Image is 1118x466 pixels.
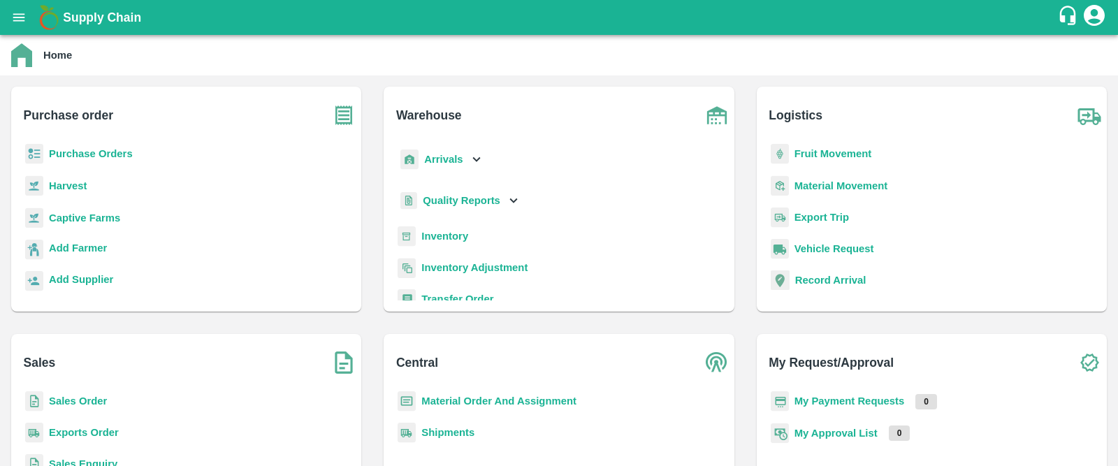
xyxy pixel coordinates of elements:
[398,258,416,278] img: inventory
[915,394,937,409] p: 0
[326,345,361,380] img: soSales
[49,148,133,159] a: Purchase Orders
[25,144,43,164] img: reciept
[25,271,43,291] img: supplier
[3,1,35,34] button: open drawer
[398,144,484,175] div: Arrivals
[421,293,493,305] a: Transfer Order
[11,43,32,67] img: home
[35,3,63,31] img: logo
[49,212,120,224] a: Captive Farms
[396,353,438,372] b: Central
[398,391,416,412] img: centralMaterial
[771,175,789,196] img: material
[771,270,790,290] img: recordArrival
[771,239,789,259] img: vehicle
[424,154,463,165] b: Arrivals
[769,105,822,125] b: Logistics
[421,395,576,407] a: Material Order And Assignment
[49,272,113,291] a: Add Supplier
[794,243,874,254] a: Vehicle Request
[49,180,87,191] a: Harvest
[794,428,878,439] a: My Approval List
[699,345,734,380] img: central
[1057,5,1082,30] div: customer-support
[795,275,866,286] a: Record Arrival
[63,8,1057,27] a: Supply Chain
[400,192,417,210] img: qualityReport
[25,175,43,196] img: harvest
[794,148,872,159] a: Fruit Movement
[43,50,72,61] b: Home
[1072,98,1107,133] img: truck
[771,391,789,412] img: payment
[25,423,43,443] img: shipments
[794,212,849,223] a: Export Trip
[49,427,119,438] a: Exports Order
[1072,345,1107,380] img: check
[49,242,107,254] b: Add Farmer
[771,207,789,228] img: delivery
[49,395,107,407] a: Sales Order
[398,289,416,310] img: whTransfer
[63,10,141,24] b: Supply Chain
[396,105,462,125] b: Warehouse
[400,150,419,170] img: whArrival
[889,425,910,441] p: 0
[49,240,107,259] a: Add Farmer
[771,144,789,164] img: fruit
[398,423,416,443] img: shipments
[423,195,500,206] b: Quality Reports
[24,353,56,372] b: Sales
[421,231,468,242] a: Inventory
[49,274,113,285] b: Add Supplier
[25,207,43,228] img: harvest
[699,98,734,133] img: warehouse
[769,353,894,372] b: My Request/Approval
[24,105,113,125] b: Purchase order
[1082,3,1107,32] div: account of current user
[398,226,416,247] img: whInventory
[326,98,361,133] img: purchase
[25,391,43,412] img: sales
[25,240,43,260] img: farmer
[421,427,474,438] a: Shipments
[794,180,888,191] a: Material Movement
[771,423,789,444] img: approval
[421,262,528,273] a: Inventory Adjustment
[794,395,905,407] a: My Payment Requests
[398,187,521,215] div: Quality Reports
